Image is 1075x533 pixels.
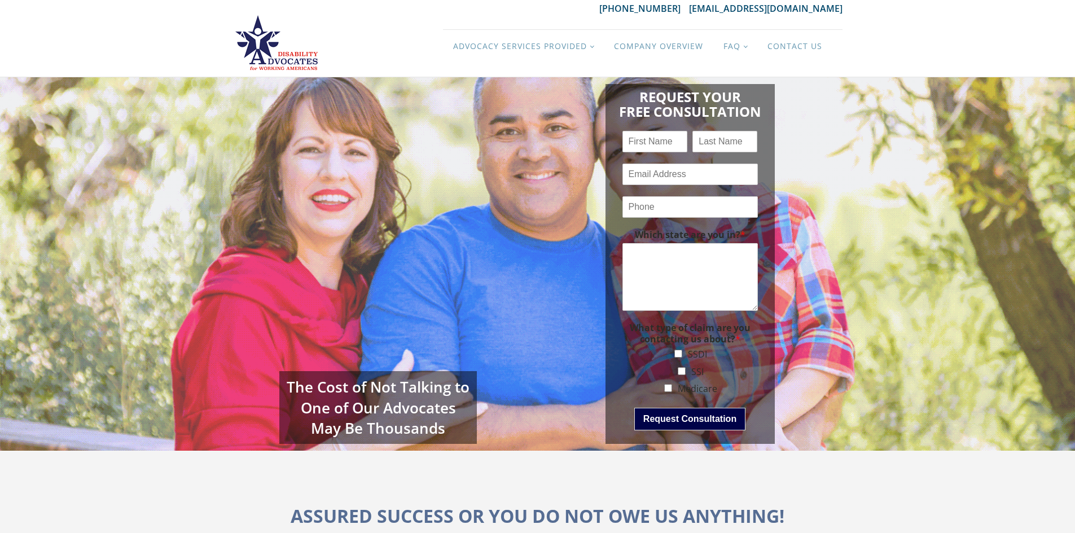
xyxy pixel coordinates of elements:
[689,2,843,15] a: [EMAIL_ADDRESS][DOMAIN_NAME]
[688,348,707,360] label: SSDI
[622,196,758,218] input: Phone
[619,84,761,120] h1: Request Your Free Consultation
[599,2,689,15] a: [PHONE_NUMBER]
[622,131,687,152] input: First Name
[713,30,757,63] a: FAQ
[279,371,477,444] div: The Cost of Not Talking to One of Our Advocates May Be Thousands
[622,322,758,346] label: What type of claim are you contacting us about?
[678,382,717,395] label: Medicare
[692,131,757,152] input: Last Name
[622,229,758,241] label: Which state are you in?
[691,365,704,378] label: SSI
[757,30,832,63] a: Contact Us
[622,164,758,185] input: Email Address
[634,408,745,430] button: Request Consultation
[604,30,713,63] a: Company Overview
[291,501,784,530] h1: ASSURED SUCCESS OR YOU DO NOT OWE US ANYTHING!
[443,30,604,63] a: Advocacy Services Provided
